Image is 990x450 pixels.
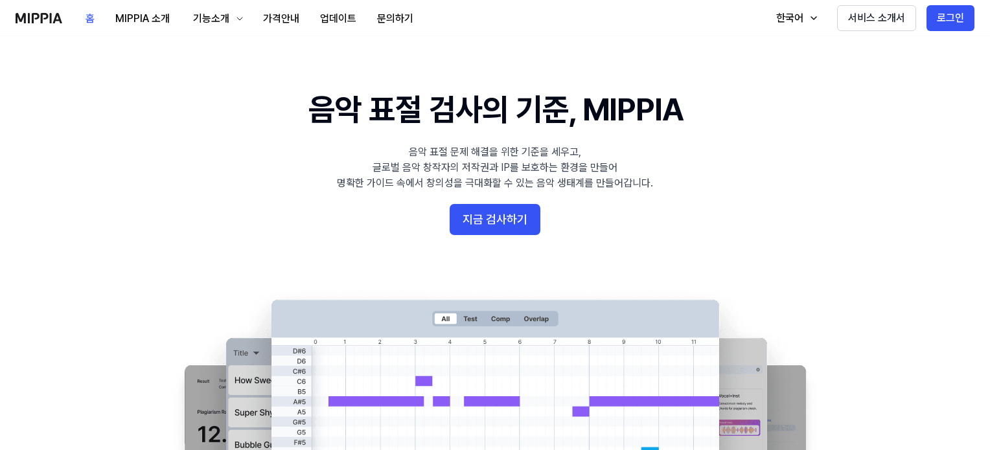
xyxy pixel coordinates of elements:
[837,5,916,31] button: 서비스 소개서
[75,6,105,32] button: 홈
[367,6,424,32] button: 문의하기
[16,13,62,23] img: logo
[310,6,367,32] button: 업데이트
[75,1,105,36] a: 홈
[927,5,974,31] button: 로그인
[253,6,310,32] button: 가격안내
[105,6,180,32] button: MIPPIA 소개
[310,1,367,36] a: 업데이트
[763,5,827,31] button: 한국어
[450,204,540,235] button: 지금 검사하기
[180,6,253,32] button: 기능소개
[308,88,682,131] h1: 음악 표절 검사의 기준, MIPPIA
[190,11,232,27] div: 기능소개
[774,10,806,26] div: 한국어
[337,144,653,191] div: 음악 표절 문제 해결을 위한 기준을 세우고, 글로벌 음악 창작자의 저작권과 IP를 보호하는 환경을 만들어 명확한 가이드 속에서 창의성을 극대화할 수 있는 음악 생태계를 만들어...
